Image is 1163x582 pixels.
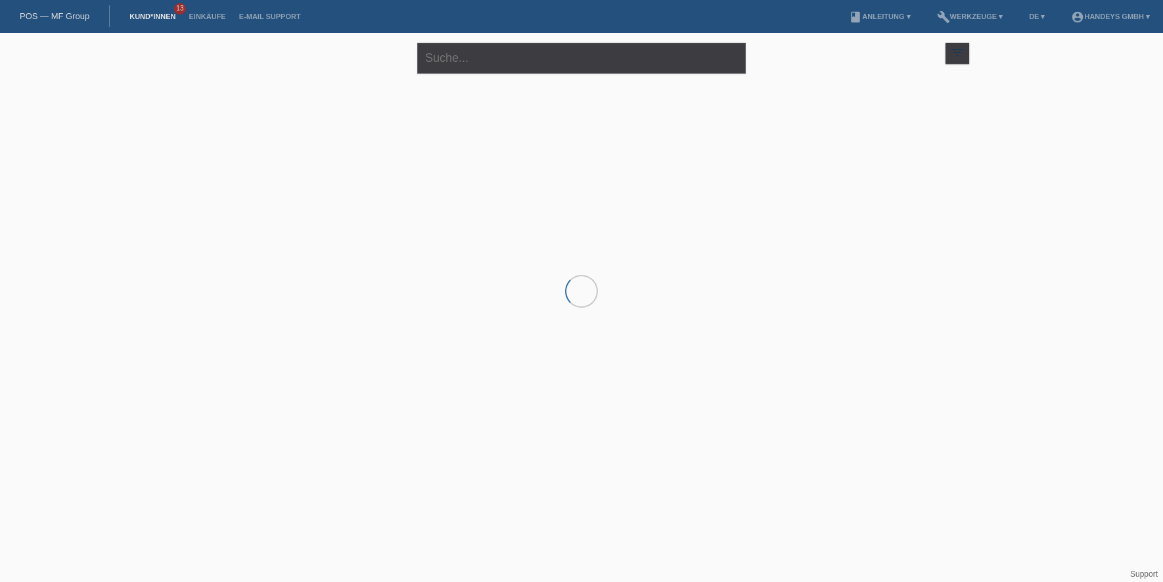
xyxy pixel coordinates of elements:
input: Suche... [417,43,746,74]
i: filter_list [950,45,965,60]
a: Support [1130,570,1158,579]
a: POS — MF Group [20,11,89,21]
a: Einkäufe [182,12,232,20]
i: account_circle [1071,11,1084,24]
a: buildWerkzeuge ▾ [930,12,1010,20]
a: DE ▾ [1022,12,1051,20]
i: book [849,11,862,24]
a: bookAnleitung ▾ [842,12,917,20]
a: E-Mail Support [233,12,308,20]
i: build [937,11,950,24]
a: Kund*innen [123,12,182,20]
span: 13 [174,3,186,14]
a: account_circleHandeys GmbH ▾ [1064,12,1156,20]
